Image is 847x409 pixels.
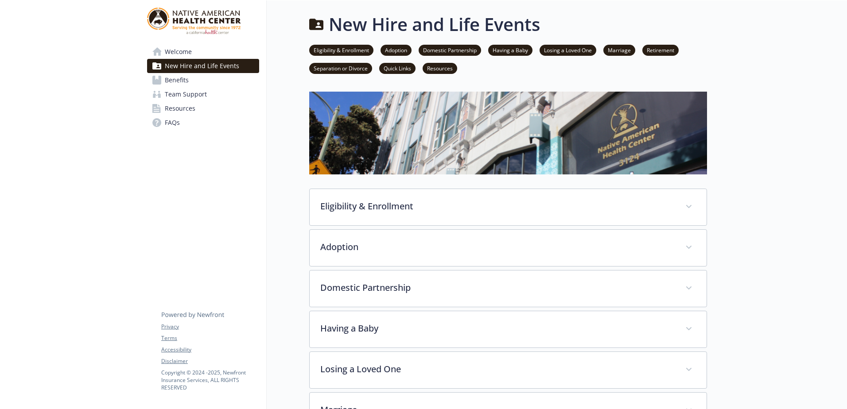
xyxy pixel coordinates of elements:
p: Losing a Loved One [320,363,675,376]
span: Benefits [165,73,189,87]
a: Resources [423,64,457,72]
p: Eligibility & Enrollment [320,200,675,213]
a: Adoption [381,46,412,54]
a: Domestic Partnership [419,46,481,54]
span: FAQs [165,116,180,130]
span: Resources [165,101,195,116]
a: Eligibility & Enrollment [309,46,373,54]
div: Having a Baby [310,311,707,347]
span: New Hire and Life Events [165,59,239,73]
div: Domestic Partnership [310,270,707,307]
p: Domestic Partnership [320,281,675,294]
p: Copyright © 2024 - 2025 , Newfront Insurance Services, ALL RIGHTS RESERVED [161,369,259,391]
a: Marriage [603,46,635,54]
a: FAQs [147,116,259,130]
a: Separation or Divorce [309,64,372,72]
a: Privacy [161,323,259,331]
p: Having a Baby [320,322,675,335]
a: Accessibility [161,346,259,354]
span: Team Support [165,87,207,101]
a: Resources [147,101,259,116]
a: Team Support [147,87,259,101]
a: Terms [161,334,259,342]
a: Losing a Loved One [540,46,596,54]
a: Welcome [147,45,259,59]
h1: New Hire and Life Events [329,11,540,38]
a: Disclaimer [161,357,259,365]
a: Quick Links [379,64,416,72]
a: New Hire and Life Events [147,59,259,73]
img: new hire page banner [309,92,707,174]
div: Adoption [310,230,707,266]
p: Adoption [320,240,675,254]
span: Welcome [165,45,192,59]
div: Losing a Loved One [310,352,707,388]
a: Having a Baby [488,46,532,54]
a: Retirement [642,46,679,54]
a: Benefits [147,73,259,87]
div: Eligibility & Enrollment [310,189,707,225]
